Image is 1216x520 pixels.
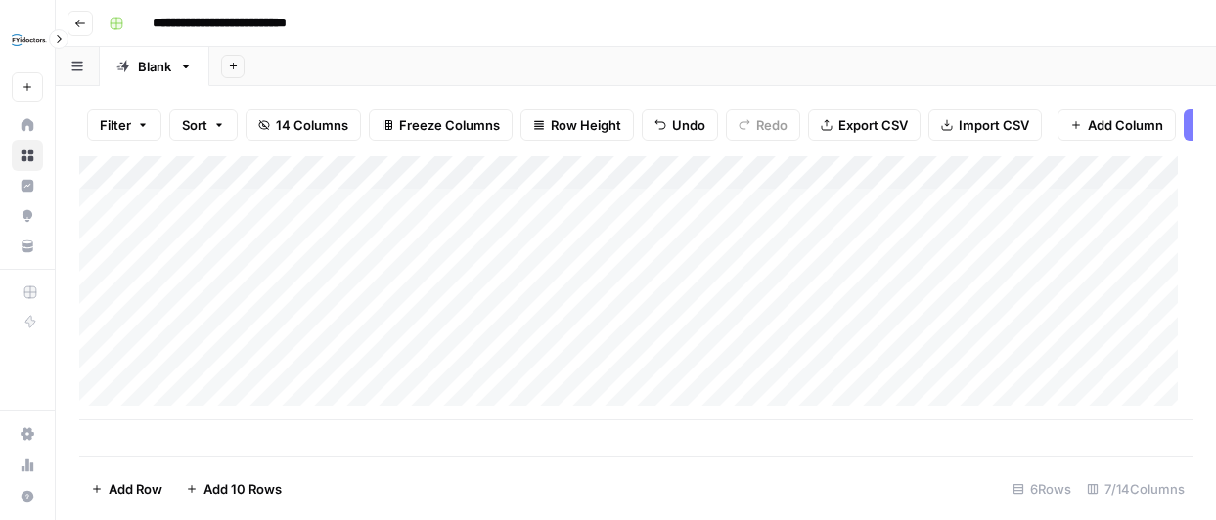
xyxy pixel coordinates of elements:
span: Import CSV [959,115,1029,135]
span: Add 10 Rows [203,479,282,498]
button: Undo [642,109,718,141]
button: Export CSV [808,109,921,141]
span: Add Row [109,479,162,498]
button: Add Column [1058,109,1176,141]
a: Home [12,109,43,141]
span: 14 Columns [276,115,348,135]
a: Browse [12,140,43,171]
button: Help + Support [12,481,43,512]
span: Undo [672,115,705,135]
button: Freeze Columns [369,109,513,141]
span: Freeze Columns [399,115,500,135]
button: Filter [87,109,161,141]
button: Redo [726,109,800,141]
a: Settings [12,418,43,450]
span: Row Height [551,115,621,135]
a: Opportunities [12,200,43,232]
button: Row Height [520,109,634,141]
span: Export CSV [838,115,908,135]
a: Usage [12,450,43,481]
a: Insights [12,170,43,201]
button: Sort [169,109,238,141]
span: Redo [756,115,788,135]
span: Filter [100,115,131,135]
div: Blank [138,57,171,76]
span: Add Column [1088,115,1163,135]
button: Add Row [79,473,174,504]
span: Sort [182,115,207,135]
button: Add 10 Rows [174,473,293,504]
div: 7/14 Columns [1079,473,1193,504]
a: Your Data [12,231,43,262]
button: Import CSV [928,109,1042,141]
img: FYidoctors Logo [12,22,47,58]
button: 14 Columns [246,109,361,141]
a: Blank [100,47,209,86]
div: 6 Rows [1005,473,1079,504]
button: Workspace: FYidoctors [12,16,43,65]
